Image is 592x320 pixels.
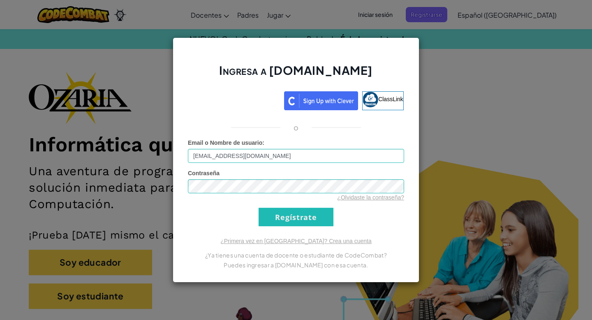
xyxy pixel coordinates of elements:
p: ¿Ya tienes una cuenta de docente o estudiante de CodeCombat? [188,250,404,260]
span: Contraseña [188,170,220,176]
input: Regístrate [259,208,333,226]
img: classlink-logo-small.png [363,92,378,107]
span: ClassLink [378,96,403,102]
img: clever_sso_button@2x.png [284,91,358,110]
p: o [294,123,298,132]
span: Email o Nombre de usuario [188,139,262,146]
h2: Ingresa a [DOMAIN_NAME] [188,63,404,86]
p: Puedes ingresar a [DOMAIN_NAME] con esa cuenta. [188,260,404,270]
a: ¿Primera vez en [GEOGRAPHIC_DATA]? Crea una cuenta [220,238,372,244]
iframe: Botón Iniciar sesión con Google [184,90,284,109]
label: : [188,139,264,147]
a: ¿Olvidaste la contraseña? [337,194,404,201]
